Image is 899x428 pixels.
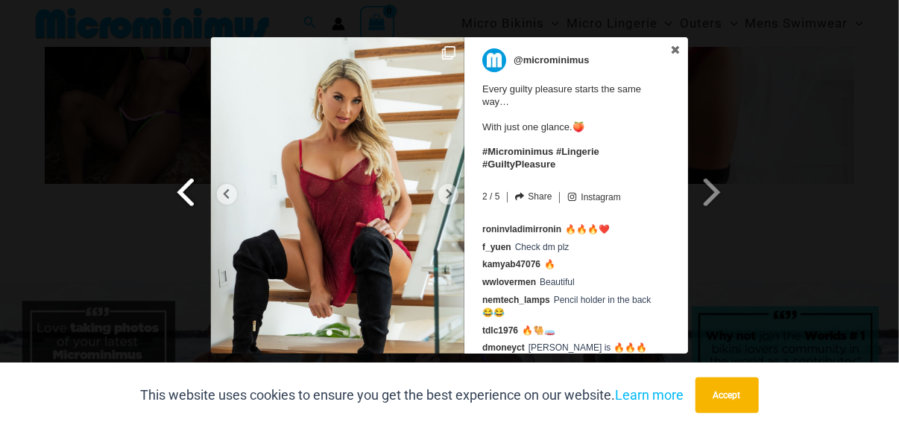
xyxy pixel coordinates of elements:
span: 🔥🐫🧫 [522,325,555,336]
a: wwlovermen [482,277,536,287]
span: Check dm plz [515,242,570,252]
img: microminimus.jpg [482,48,506,72]
a: @microminimus [482,48,660,72]
span: Every guilty pleasure starts the same way… With just one glance.🍑 [482,76,660,171]
a: #GuiltyPleasure [482,159,555,170]
p: @microminimus [514,48,590,72]
a: f_yuen [482,242,511,252]
span: Pencil holder in the back 😂😂 [482,295,651,318]
span: 2 / 5 [482,188,499,202]
img: Every guilty pleasure starts the same way…<br> <br> With just one glance.🍑 <br> <br> #Microminimu... [211,37,464,354]
a: kamyab47076 [482,259,540,269]
a: #Microminimus [482,146,553,157]
span: 🔥🔥🔥❤️ [565,224,610,234]
button: Accept [695,377,759,413]
span: Beautiful [540,277,575,287]
a: Share [515,192,552,202]
span: 🔥 [544,259,555,269]
a: #Lingerie [556,146,599,157]
a: Learn more [616,387,684,403]
a: dmoneyct [482,342,525,353]
a: roninvladimirronin [482,224,561,234]
a: Instagram [567,192,620,203]
p: This website uses cookies to ensure you get the best experience on our website. [141,384,684,406]
a: nemtech_lamps [482,295,550,305]
a: tdlc1976 [482,325,518,336]
span: [PERSON_NAME] is 🔥🔥🔥🔥🔥🔥🔥🔥🔥🔥🔥 [482,342,647,365]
